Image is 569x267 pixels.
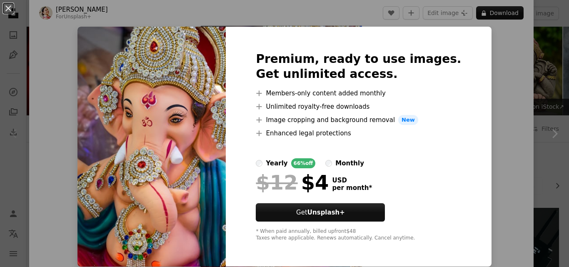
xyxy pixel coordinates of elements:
[256,228,461,242] div: * When paid annually, billed upfront $48 Taxes where applicable. Renews automatically. Cancel any...
[325,160,332,167] input: monthly
[256,115,461,125] li: Image cropping and background removal
[398,115,418,125] span: New
[256,172,329,193] div: $4
[256,203,385,222] button: GetUnsplash+
[256,160,262,167] input: yearly66%off
[266,158,287,168] div: yearly
[256,52,461,82] h2: Premium, ready to use images. Get unlimited access.
[335,158,364,168] div: monthly
[332,184,372,192] span: per month *
[256,128,461,138] li: Enhanced legal protections
[332,177,372,184] span: USD
[256,102,461,112] li: Unlimited royalty-free downloads
[256,172,297,193] span: $12
[256,88,461,98] li: Members-only content added monthly
[291,158,316,168] div: 66% off
[307,209,345,216] strong: Unsplash+
[77,27,226,267] img: premium_photo-1722678588678-fc0f32a15fae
